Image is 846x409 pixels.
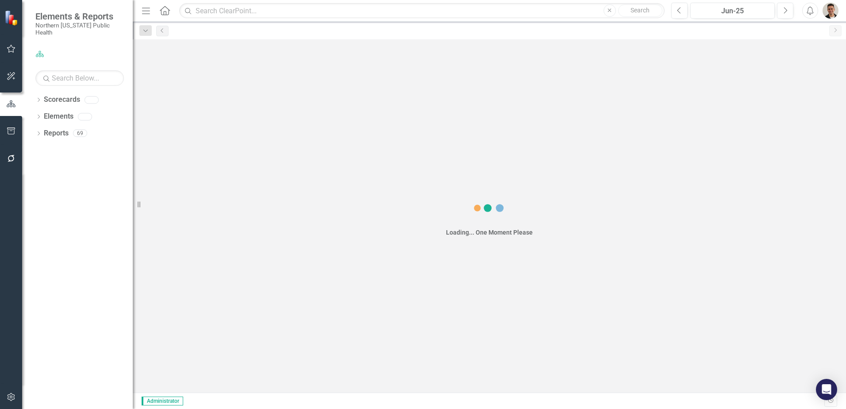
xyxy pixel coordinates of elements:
[73,130,87,137] div: 69
[446,228,533,237] div: Loading... One Moment Please
[4,9,20,26] img: ClearPoint Strategy
[823,3,838,19] img: Mike Escobar
[690,3,775,19] button: Jun-25
[693,6,772,16] div: Jun-25
[44,112,73,122] a: Elements
[35,22,124,36] small: Northern [US_STATE] Public Health
[35,11,124,22] span: Elements & Reports
[631,7,650,14] span: Search
[179,3,665,19] input: Search ClearPoint...
[618,4,662,17] button: Search
[142,397,183,405] span: Administrator
[44,128,69,139] a: Reports
[816,379,837,400] div: Open Intercom Messenger
[35,70,124,86] input: Search Below...
[44,95,80,105] a: Scorecards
